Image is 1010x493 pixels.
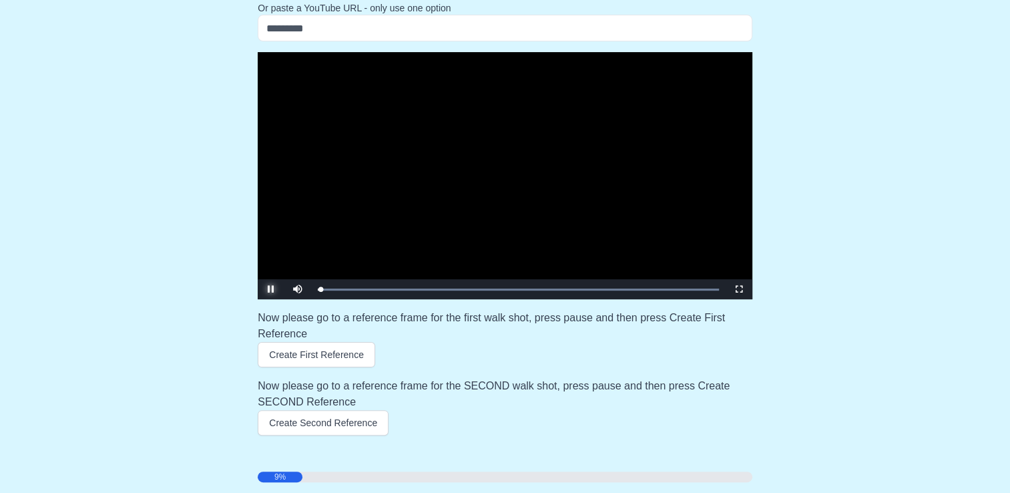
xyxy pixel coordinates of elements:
[726,279,752,299] button: Fullscreen
[284,279,311,299] button: Mute
[258,410,389,436] button: Create Second Reference
[318,289,719,291] div: Progress Bar
[258,52,752,299] div: Video Player
[258,342,375,367] button: Create First Reference
[258,1,752,15] p: Or paste a YouTube URL - only use one option
[258,472,302,482] div: 9%
[258,310,752,342] h3: Now please go to a reference frame for the first walk shot, press pause and then press Create Fir...
[258,378,752,410] h3: Now please go to a reference frame for the SECOND walk shot, press pause and then press Create SE...
[258,279,284,299] button: Pause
